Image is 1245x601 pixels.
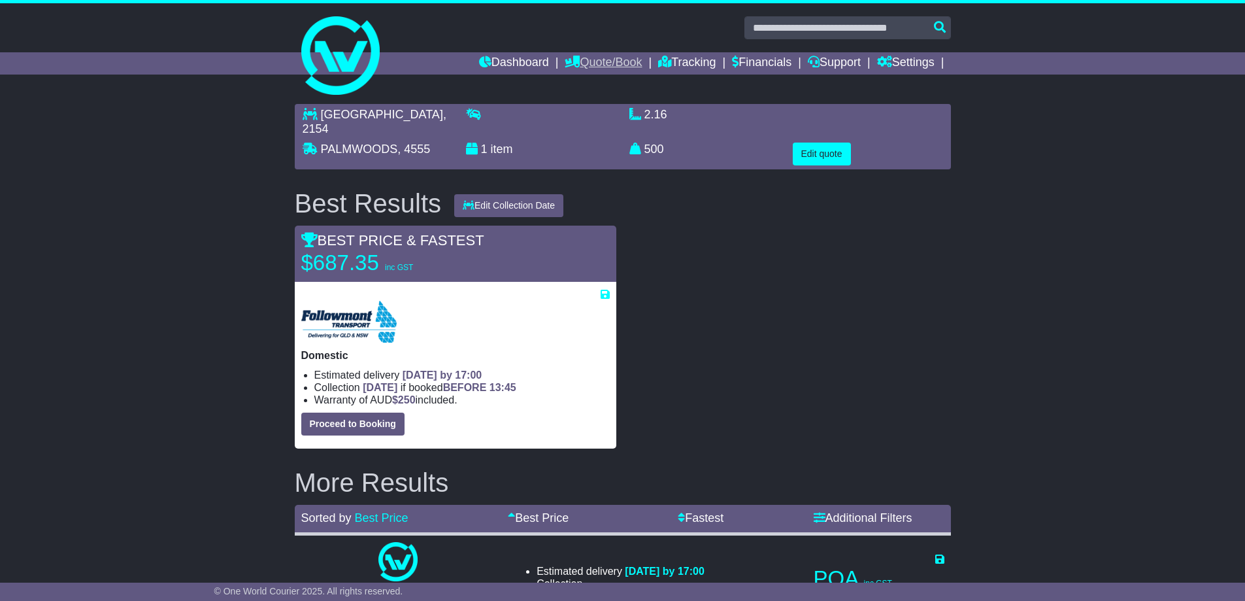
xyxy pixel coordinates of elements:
a: Fastest [678,511,723,524]
span: 2.16 [644,108,667,121]
a: Settings [877,52,935,75]
a: Additional Filters [814,511,912,524]
a: Dashboard [479,52,549,75]
span: 500 [644,143,664,156]
span: , 2154 [303,108,446,135]
span: 1 [481,143,488,156]
span: BEFORE [443,382,487,393]
h2: More Results [295,468,951,497]
span: PALMWOODS [321,143,398,156]
li: Estimated delivery [314,369,610,381]
p: POA [814,566,944,592]
a: Financials [732,52,791,75]
span: [DATE] by 17:00 [625,566,705,577]
span: [DATE] by 17:00 [403,369,482,381]
span: if booked [363,382,516,393]
div: Best Results [288,189,448,218]
button: Edit quote [793,143,851,165]
p: Domestic [301,349,610,362]
span: inc GST [864,579,892,588]
a: Quote/Book [565,52,642,75]
li: Collection [314,381,610,394]
a: Best Price [355,511,408,524]
p: $687.35 [301,250,465,276]
span: inc GST [385,263,413,272]
span: [DATE] [363,382,397,393]
li: Warranty of AUD included. [314,394,610,406]
a: Support [808,52,861,75]
span: $ [392,394,416,405]
span: , 4555 [397,143,430,156]
button: Edit Collection Date [454,194,563,217]
span: Sorted by [301,511,352,524]
span: BEST PRICE & FASTEST [301,232,484,249]
span: item [491,143,513,156]
img: Followmont Transport: Domestic [301,301,397,343]
span: 13:45 [490,382,516,393]
span: [GEOGRAPHIC_DATA] [321,108,443,121]
button: Proceed to Booking [301,413,405,436]
a: Tracking [658,52,716,75]
span: 250 [398,394,416,405]
li: Collection [537,577,705,590]
img: One World Courier: Same Day Nationwide(quotes take 0.5-1 hour) [378,542,418,581]
li: Estimated delivery [537,565,705,577]
span: © One World Courier 2025. All rights reserved. [214,586,403,596]
a: Best Price [508,511,569,524]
